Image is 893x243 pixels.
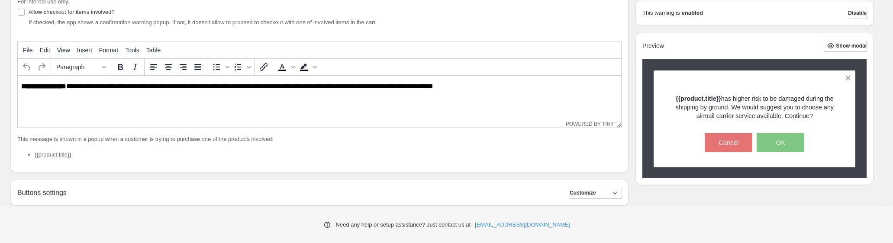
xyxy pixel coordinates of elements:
[190,60,205,74] button: Justify
[77,47,92,54] span: Insert
[676,95,721,102] strong: {{product.title}}
[17,135,622,144] p: This message is shown in a popup when a customer is trying to purchase one of the products involved:
[53,60,109,74] button: Formats
[705,133,752,152] button: Cancel
[29,9,115,15] span: Allow checkout for items involved?
[848,10,867,16] span: Disable
[161,60,176,74] button: Align center
[297,60,318,74] div: Background color
[275,60,297,74] div: Text color
[113,60,128,74] button: Bold
[57,47,70,54] span: View
[848,7,867,19] button: Disable
[614,120,621,128] div: Resize
[824,40,867,52] button: Show modal
[566,121,614,127] a: Powered by Tiny
[17,189,67,197] h2: Buttons settings
[682,9,703,17] strong: enabled
[256,60,271,74] button: Insert/edit link
[669,94,841,120] p: has higher risk to be damaged during the shipping by ground. We would suggest you to choose any a...
[642,42,664,50] h2: Preview
[570,187,622,199] button: Customize
[35,150,622,159] li: {{product.title}}
[128,60,142,74] button: Italic
[125,47,139,54] span: Tools
[475,221,570,229] a: [EMAIL_ADDRESS][DOMAIN_NAME]
[34,60,49,74] button: Redo
[146,60,161,74] button: Align left
[23,47,33,54] span: File
[570,189,596,196] span: Customize
[146,47,161,54] span: Table
[836,42,867,49] span: Show modal
[176,60,190,74] button: Align right
[40,47,50,54] span: Edit
[29,19,375,26] span: If checked, the app shows a confirmation warning popup. If not, it doesn't allow to proceed to ch...
[18,76,621,120] iframe: Rich Text Area
[231,60,252,74] div: Numbered list
[642,9,680,17] p: This warning is
[99,47,118,54] span: Format
[19,60,34,74] button: Undo
[757,133,804,152] button: OK
[56,64,99,70] span: Paragraph
[209,60,231,74] div: Bullet list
